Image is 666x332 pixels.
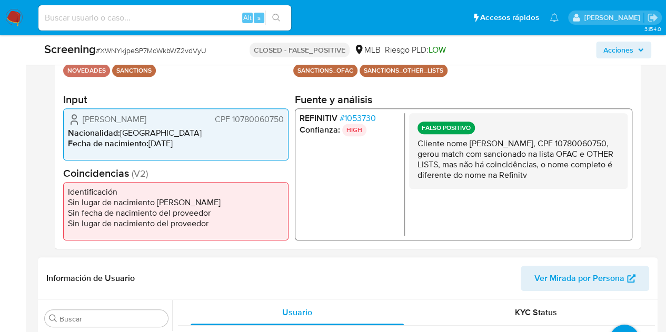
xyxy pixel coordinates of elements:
[250,43,350,57] p: CLOSED - FALSE_POSITIVE
[385,44,446,56] span: Riesgo PLD:
[257,13,261,23] span: s
[282,306,312,318] span: Usuario
[644,25,661,33] span: 3.154.0
[49,314,57,323] button: Buscar
[584,13,643,23] p: igor.oliveirabrito@mercadolibre.com
[354,44,381,56] div: MLB
[59,314,164,324] input: Buscar
[46,273,135,284] h1: Información de Usuario
[38,11,291,25] input: Buscar usuario o caso...
[265,11,287,25] button: search-icon
[647,12,658,23] a: Salir
[521,266,649,291] button: Ver Mirada por Persona
[550,13,559,22] a: Notificaciones
[243,13,252,23] span: Alt
[534,266,624,291] span: Ver Mirada por Persona
[96,45,206,56] span: # XWNYkjpeSP7McWkbWZ2vdVyU
[429,44,446,56] span: LOW
[603,42,633,58] span: Acciones
[44,41,96,57] b: Screening
[515,306,557,318] span: KYC Status
[596,42,651,58] button: Acciones
[480,12,539,23] span: Accesos rápidos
